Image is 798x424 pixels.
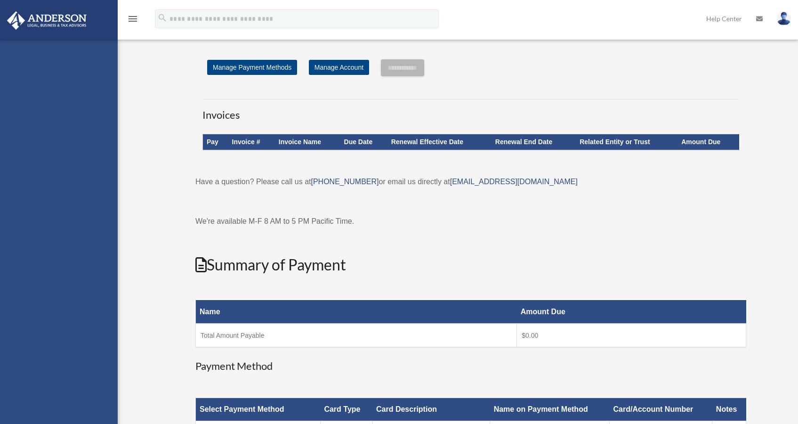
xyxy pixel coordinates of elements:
img: Anderson Advisors Platinum Portal [4,11,89,30]
th: Name [196,300,517,324]
th: Pay [203,134,228,150]
th: Card Type [320,398,372,421]
th: Amount Due [517,300,746,324]
a: [EMAIL_ADDRESS][DOMAIN_NAME] [450,178,578,186]
a: menu [127,16,138,24]
th: Renewal End Date [492,134,576,150]
p: Have a question? Please call us at or email us directly at [195,175,746,188]
th: Invoice # [228,134,275,150]
th: Select Payment Method [196,398,321,421]
img: User Pic [777,12,791,25]
a: Manage Payment Methods [207,60,297,75]
th: Card/Account Number [610,398,712,421]
th: Name on Payment Method [490,398,610,421]
th: Due Date [340,134,387,150]
th: Related Entity or Trust [576,134,677,150]
i: menu [127,13,138,24]
a: [PHONE_NUMBER] [311,178,379,186]
th: Invoice Name [275,134,340,150]
h3: Invoices [202,99,739,122]
th: Amount Due [677,134,739,150]
h3: Payment Method [195,359,746,374]
a: Manage Account [309,60,369,75]
th: Renewal Effective Date [387,134,492,150]
h2: Summary of Payment [195,254,746,276]
td: $0.00 [517,324,746,347]
th: Card Description [372,398,490,421]
th: Notes [712,398,746,421]
i: search [157,13,168,23]
p: We're available M-F 8 AM to 5 PM Pacific Time. [195,215,746,228]
td: Total Amount Payable [196,324,517,347]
